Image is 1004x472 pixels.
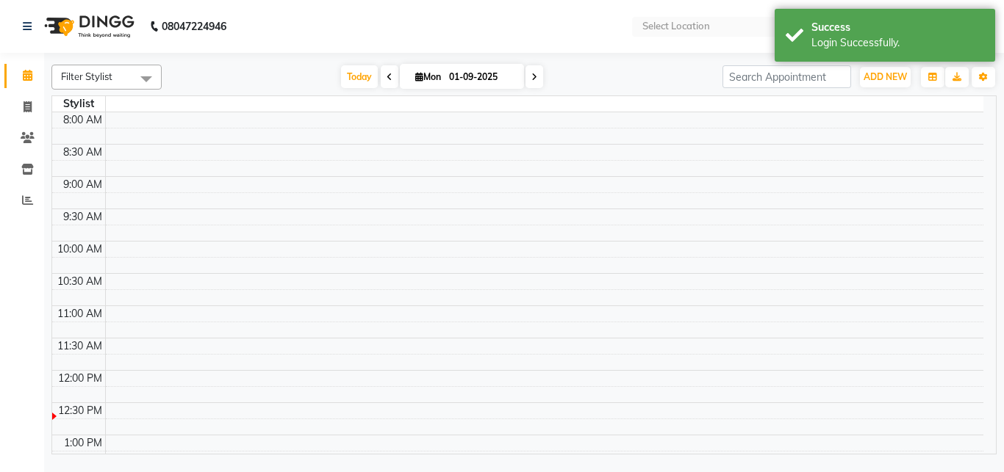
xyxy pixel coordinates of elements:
b: 08047224946 [162,6,226,47]
div: 12:00 PM [55,371,105,386]
div: 1:00 PM [61,435,105,451]
div: 10:30 AM [54,274,105,289]
button: ADD NEW [860,67,911,87]
div: 12:30 PM [55,403,105,418]
span: Mon [412,71,445,82]
input: Search Appointment [722,65,851,88]
span: ADD NEW [864,71,907,82]
span: Filter Stylist [61,70,112,82]
input: 2025-09-01 [445,66,518,88]
div: Select Location [642,19,710,34]
div: Login Successfully. [811,35,984,51]
div: 8:00 AM [60,112,105,128]
div: 9:30 AM [60,209,105,225]
div: 11:30 AM [54,338,105,354]
div: 11:00 AM [54,306,105,322]
span: Today [341,65,378,88]
div: 10:00 AM [54,242,105,257]
div: Success [811,20,984,35]
img: logo [37,6,138,47]
div: Stylist [52,96,105,112]
div: 9:00 AM [60,177,105,192]
div: 8:30 AM [60,145,105,160]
